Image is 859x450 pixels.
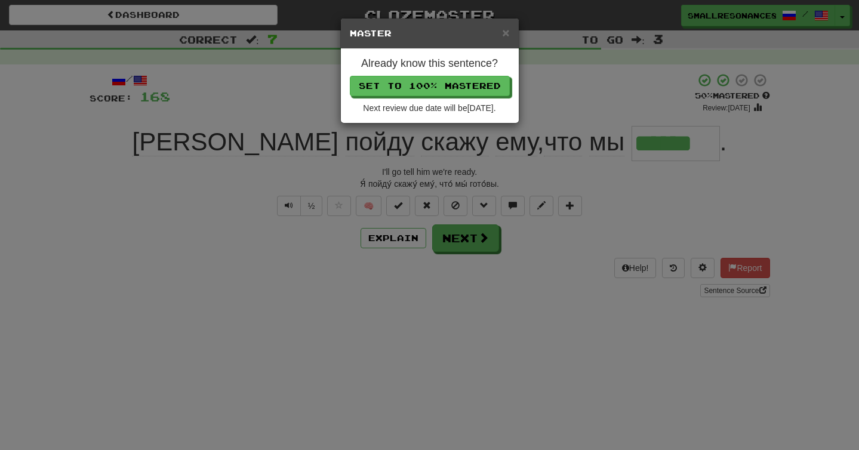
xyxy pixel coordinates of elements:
span: × [502,26,509,39]
h5: Master [350,27,510,39]
button: Set to 100% Mastered [350,76,510,96]
div: Next review due date will be [DATE] . [350,102,510,114]
h4: Already know this sentence? [350,58,510,70]
button: Close [502,26,509,39]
